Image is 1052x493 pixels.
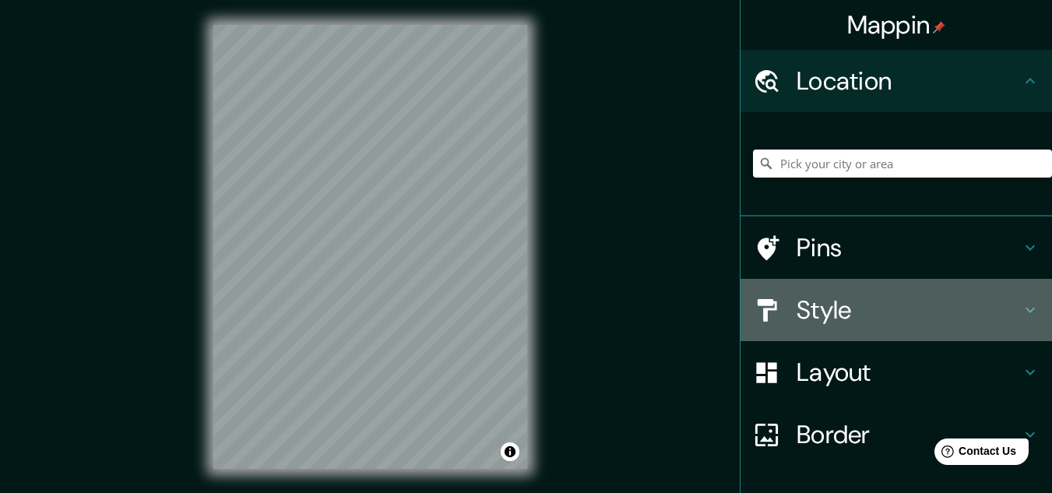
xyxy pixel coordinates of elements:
img: pin-icon.png [933,21,945,33]
div: Border [741,403,1052,466]
h4: Location [797,65,1021,97]
div: Pins [741,217,1052,279]
h4: Layout [797,357,1021,388]
h4: Style [797,294,1021,326]
canvas: Map [213,25,527,469]
div: Layout [741,341,1052,403]
h4: Pins [797,232,1021,263]
iframe: Help widget launcher [913,432,1035,476]
div: Location [741,50,1052,112]
div: Style [741,279,1052,341]
button: Toggle attribution [501,442,519,461]
input: Pick your city or area [753,150,1052,178]
h4: Border [797,419,1021,450]
h4: Mappin [847,9,946,40]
